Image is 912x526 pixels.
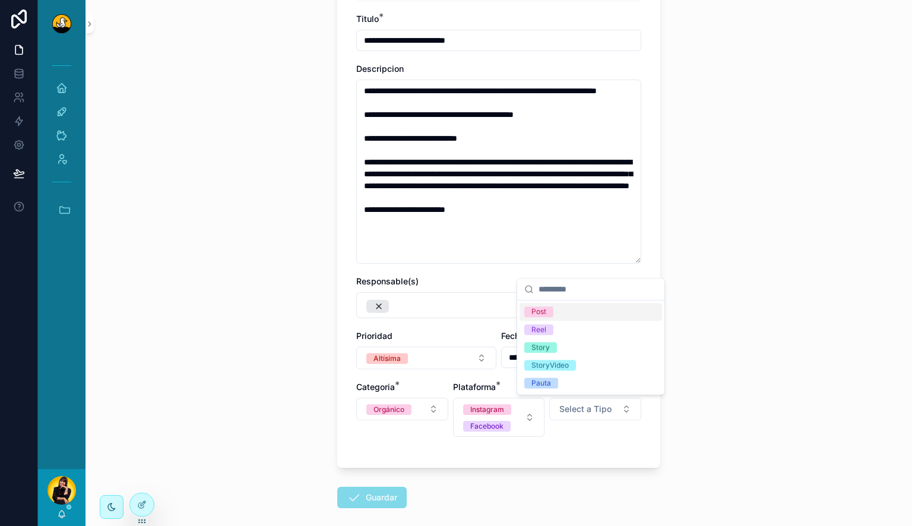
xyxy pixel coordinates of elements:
div: scrollable content [38,47,85,243]
button: Select Button [356,347,496,369]
div: Altísima [373,353,401,364]
span: Prioridad [356,331,392,341]
div: Instagram [470,404,504,415]
button: Select Button [356,292,641,318]
button: Select Button [549,398,641,420]
button: Select Button [356,398,448,420]
button: Unselect FACEBOOK [463,420,511,432]
div: Reel [531,324,546,335]
div: StoryVideo [531,360,569,370]
span: Responsable(s) [356,276,419,286]
span: Select a Tipo [559,403,612,415]
div: Story [531,342,550,353]
span: Categoria [356,382,395,392]
span: Titulo [356,14,379,24]
div: Pauta [531,378,551,388]
button: Unselect POST | Brunch Independencia [366,297,389,313]
div: Facebook [470,421,503,432]
span: Descripcion [356,64,404,74]
div: Post [531,306,546,317]
div: Orgánico [373,404,404,415]
img: App logo [52,14,71,33]
span: Plataforma [453,382,496,392]
button: Unselect ORGANICO [366,403,411,415]
div: Suggestions [517,300,664,394]
span: Fecha Vencimiento [501,331,575,341]
button: Unselect INSTAGRAM [463,403,511,415]
button: Select Button [453,398,545,437]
